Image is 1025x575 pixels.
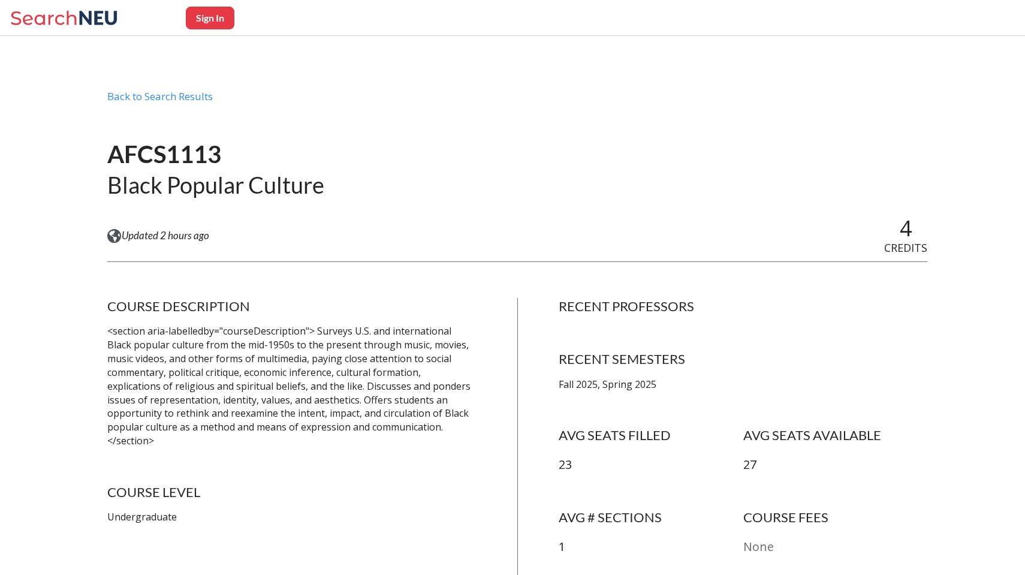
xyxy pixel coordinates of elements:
span: Updated 2 hours ago [122,229,209,242]
span: CREDITS [884,240,927,255]
p: Undergraduate [107,510,477,524]
h4: AVG SEATS FILLED [559,427,743,444]
p: 27 [743,456,928,474]
p: None [743,538,928,556]
h4: AVG # SECTIONS [559,509,743,526]
div: Back to Search Results [107,90,927,113]
h2: Black Popular Culture [107,170,324,200]
p: <section aria-labelledby="courseDescription"> Surveys U.S. and international Black popular cultur... [107,324,477,448]
h4: RECENT SEMESTERS [559,351,928,368]
h4: COURSE FEES [743,509,928,526]
p: Fall 2025, Spring 2025 [559,378,928,392]
h4: COURSE DESCRIPTION [107,298,477,315]
h4: COURSE LEVEL [107,484,477,501]
p: 23 [559,456,743,474]
p: 1 [559,538,743,556]
h4: RECENT PROFESSORS [559,298,928,315]
span: 4 [900,213,912,243]
h4: AVG SEATS AVAILABLE [743,427,928,444]
h1: AFCS1113 [107,139,324,170]
button: Sign In [186,7,234,29]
